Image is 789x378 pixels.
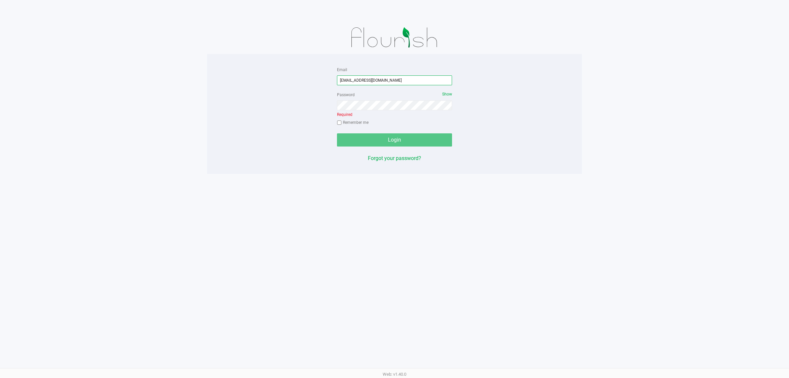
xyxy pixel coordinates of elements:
[337,112,352,117] span: Required
[442,92,452,96] span: Show
[337,120,369,125] label: Remember me
[383,372,406,377] span: Web: v1.40.0
[337,92,355,98] label: Password
[337,121,342,125] input: Remember me
[368,154,421,162] button: Forgot your password?
[337,67,347,73] label: Email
